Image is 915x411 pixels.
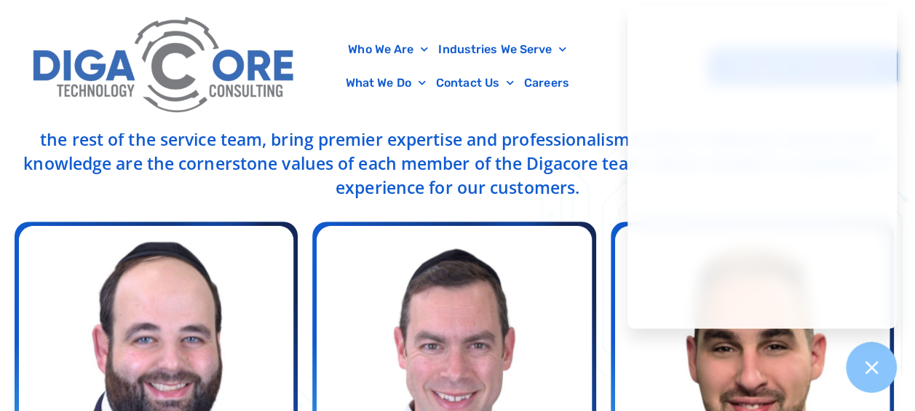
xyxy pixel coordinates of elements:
[311,33,603,100] nav: Menu
[25,7,304,125] img: Digacore Logo
[7,103,908,200] p: With many combined years of experience, [PERSON_NAME], [PERSON_NAME], and [PERSON_NAME], along wi...
[519,66,574,100] a: Careers
[341,66,431,100] a: What We Do
[433,33,571,66] a: Industries We Serve
[627,5,897,329] iframe: Chatgenie Messenger
[343,33,433,66] a: Who We Are
[431,66,519,100] a: Contact Us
